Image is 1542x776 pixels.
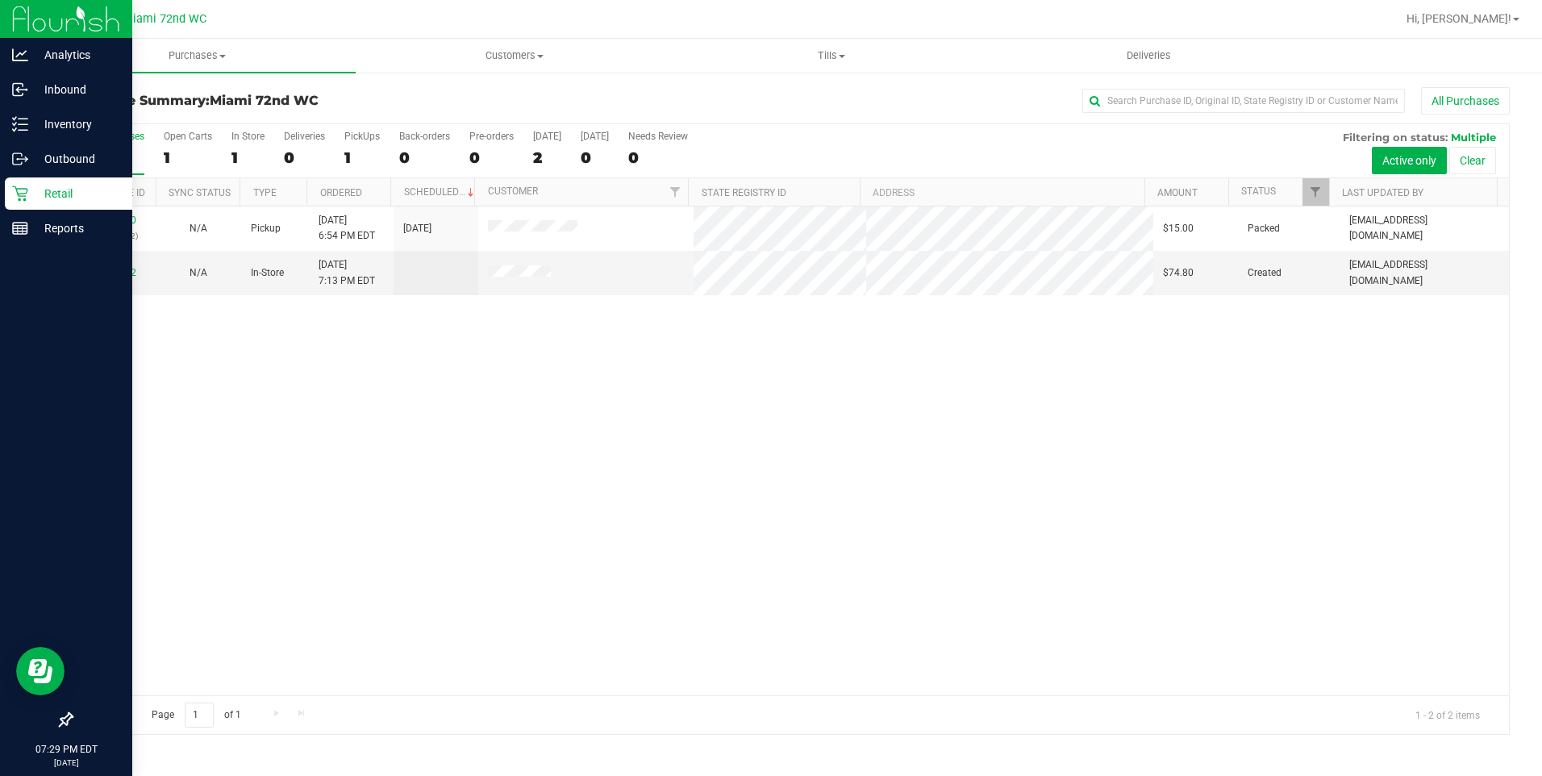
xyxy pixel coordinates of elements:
a: Sync Status [169,187,231,198]
span: Hi, [PERSON_NAME]! [1407,12,1511,25]
span: In-Store [251,265,284,281]
span: [EMAIL_ADDRESS][DOMAIN_NAME] [1349,213,1499,244]
p: Retail [28,184,125,203]
p: Outbound [28,149,125,169]
inline-svg: Retail [12,186,28,202]
span: [DATE] 6:54 PM EDT [319,213,375,244]
p: Inbound [28,80,125,99]
a: Customer [488,186,538,197]
div: PickUps [344,131,380,142]
span: Miami 72nd WC [123,12,206,26]
span: Page of 1 [138,703,254,728]
p: 07:29 PM EDT [7,742,125,757]
div: 0 [628,148,688,167]
a: Type [253,187,277,198]
div: [DATE] [581,131,609,142]
span: Multiple [1451,131,1496,144]
button: N/A [190,221,207,236]
p: Inventory [28,115,125,134]
span: [DATE] [403,221,431,236]
a: Filter [1302,178,1329,206]
a: Status [1241,186,1276,197]
inline-svg: Inbound [12,81,28,98]
input: Search Purchase ID, Original ID, State Registry ID or Customer Name... [1082,89,1405,113]
span: $15.00 [1163,221,1194,236]
div: 1 [164,148,212,167]
div: Pre-orders [469,131,514,142]
a: Customers [356,39,673,73]
div: 1 [344,148,380,167]
span: Not Applicable [190,267,207,278]
button: Clear [1449,147,1496,174]
iframe: Resource center [16,647,65,695]
div: 0 [581,148,609,167]
span: [DATE] 7:13 PM EDT [319,257,375,288]
a: Amount [1157,187,1198,198]
span: Miami 72nd WC [210,93,319,108]
div: Back-orders [399,131,450,142]
a: Deliveries [990,39,1307,73]
span: Deliveries [1105,48,1193,63]
a: Purchases [39,39,356,73]
span: $74.80 [1163,265,1194,281]
div: 0 [284,148,325,167]
span: Created [1248,265,1282,281]
div: 1 [231,148,265,167]
div: [DATE] [533,131,561,142]
div: Needs Review [628,131,688,142]
div: 0 [399,148,450,167]
a: Tills [673,39,990,73]
a: Last Updated By [1342,187,1423,198]
a: Ordered [320,187,362,198]
div: In Store [231,131,265,142]
inline-svg: Outbound [12,151,28,167]
a: Filter [661,178,688,206]
th: Address [860,178,1144,207]
a: State Registry ID [702,187,786,198]
p: Reports [28,219,125,238]
span: Customers [356,48,672,63]
div: 2 [533,148,561,167]
inline-svg: Reports [12,220,28,236]
div: 0 [469,148,514,167]
a: Scheduled [404,186,477,198]
span: Packed [1248,221,1280,236]
div: Open Carts [164,131,212,142]
inline-svg: Inventory [12,116,28,132]
button: Active only [1372,147,1447,174]
inline-svg: Analytics [12,47,28,63]
span: Purchases [39,48,356,63]
span: 1 - 2 of 2 items [1402,703,1493,727]
h3: Purchase Summary: [71,94,551,108]
span: Filtering on status: [1343,131,1448,144]
span: Pickup [251,221,281,236]
span: Not Applicable [190,223,207,234]
p: [DATE] [7,757,125,769]
p: Analytics [28,45,125,65]
span: Tills [674,48,990,63]
button: All Purchases [1421,87,1510,115]
div: Deliveries [284,131,325,142]
input: 1 [185,703,214,728]
span: [EMAIL_ADDRESS][DOMAIN_NAME] [1349,257,1499,288]
button: N/A [190,265,207,281]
